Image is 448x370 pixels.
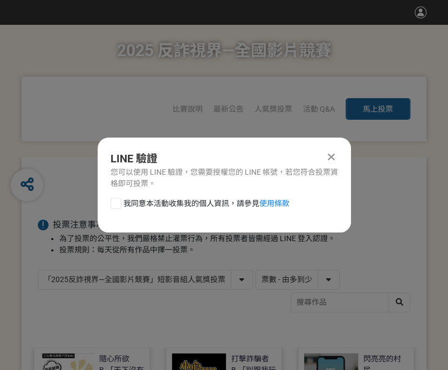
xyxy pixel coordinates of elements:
[99,353,129,365] div: 隨心所欲
[111,167,338,189] div: 您可以使用 LINE 驗證，您需要授權您的 LINE 帳號，若您符合投票資格即可投票。
[123,198,290,209] span: 我同意本活動收集我的個人資訊，請參見
[363,105,393,113] span: 馬上投票
[346,98,410,120] button: 馬上投票
[254,105,292,113] span: 人氣獎投票
[213,105,244,113] a: 最新公告
[303,105,335,113] a: 活動 Q&A
[117,25,332,77] h1: 2025 反詐視界—全國影片競賽
[173,105,203,113] a: 比賽說明
[111,150,338,167] div: LINE 驗證
[59,244,410,256] li: 投票規則：每天從所有作品中擇一投票。
[53,220,105,230] span: 投票注意事項
[291,293,410,312] input: 搜尋作品
[259,199,290,208] a: 使用條款
[59,233,410,244] li: 為了投票的公平性，我們嚴格禁止灌票行為，所有投票者皆需經過 LINE 登入認證。
[231,353,269,365] div: 打擊詐騙者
